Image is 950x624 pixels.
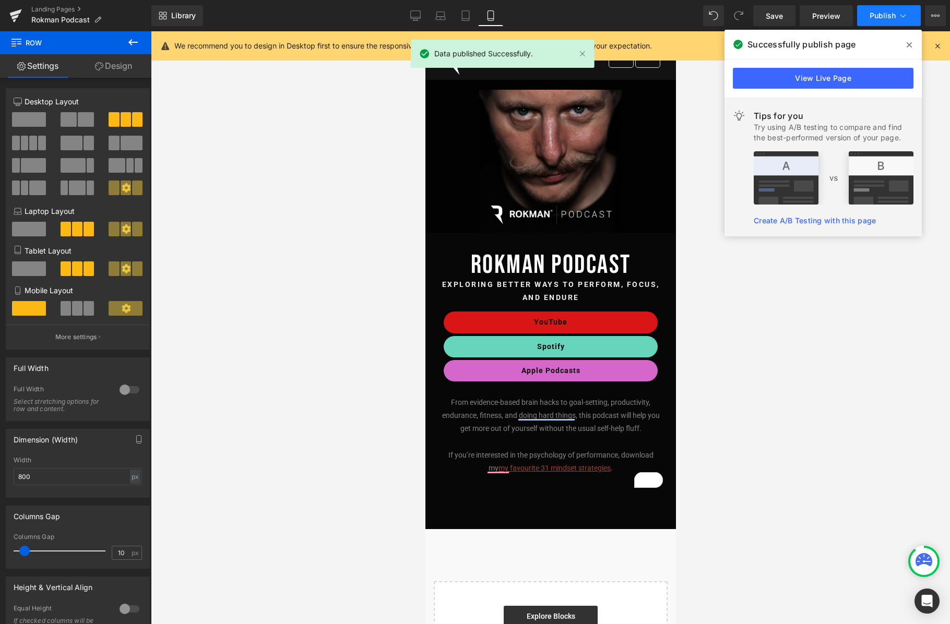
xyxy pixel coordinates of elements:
[425,31,676,624] iframe: To enrich screen reader interactions, please activate Accessibility in Grammarly extension settings
[14,129,157,184] p: Upgrade to Grammarly Pro for 24/7 support from AI agents like Proofreader, Paraphraser, and Reade...
[14,285,142,296] p: Mobile Layout
[14,604,109,615] div: Equal Height
[171,11,196,20] span: Library
[703,5,724,26] button: Undo
[174,40,652,52] p: We recommend you to design in Desktop first to ensure the responsive layout would display correct...
[766,10,783,21] span: Save
[31,16,90,24] span: Rokman Podcast
[14,577,92,592] div: Height & Vertical Align
[800,5,853,26] a: Preview
[77,195,103,204] a: Dismiss
[754,216,876,225] a: Create A/B Testing with this page
[754,151,913,205] img: tip.png
[754,122,913,143] div: Try using A/B testing to compare and find the best-performed version of your page.
[733,68,913,89] a: View Live Page
[747,38,856,51] span: Successfully publish page
[10,31,115,54] span: Row
[14,398,108,413] div: Select stretching options for row and content.
[151,5,203,26] a: New Library
[14,245,142,256] p: Tablet Layout
[18,195,65,204] a: Upgrade now
[14,96,142,107] p: Desktop Layout
[754,110,913,122] div: Tips for you
[14,385,109,396] div: Full Width
[915,589,940,614] div: Open Intercom Messenger
[728,5,749,26] button: Redo
[733,110,745,122] img: light.svg
[870,11,896,20] span: Publish
[31,5,151,14] a: Landing Pages
[130,470,140,484] div: px
[14,468,142,485] input: auto
[14,429,78,444] div: Dimension (Width)
[925,5,946,26] button: More
[76,54,151,78] a: Design
[812,10,840,21] span: Preview
[55,332,97,342] p: More settings
[14,506,60,521] div: Columns Gap
[6,325,149,349] button: More settings
[453,5,478,26] a: Tablet
[857,5,921,26] button: Publish
[434,48,533,59] span: Data published Successfully.
[14,94,157,119] h3: When you want to hit the mark, start with Grammarly
[14,457,142,464] div: Width
[478,5,503,26] a: Mobile
[403,5,428,26] a: Desktop
[78,574,172,595] a: Explore Blocks
[14,533,142,541] div: Columns Gap
[132,549,140,556] span: px
[152,9,156,14] img: close_x_white.png
[428,5,453,26] a: Laptop
[14,206,142,217] p: Laptop Layout
[14,358,49,373] div: Full Width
